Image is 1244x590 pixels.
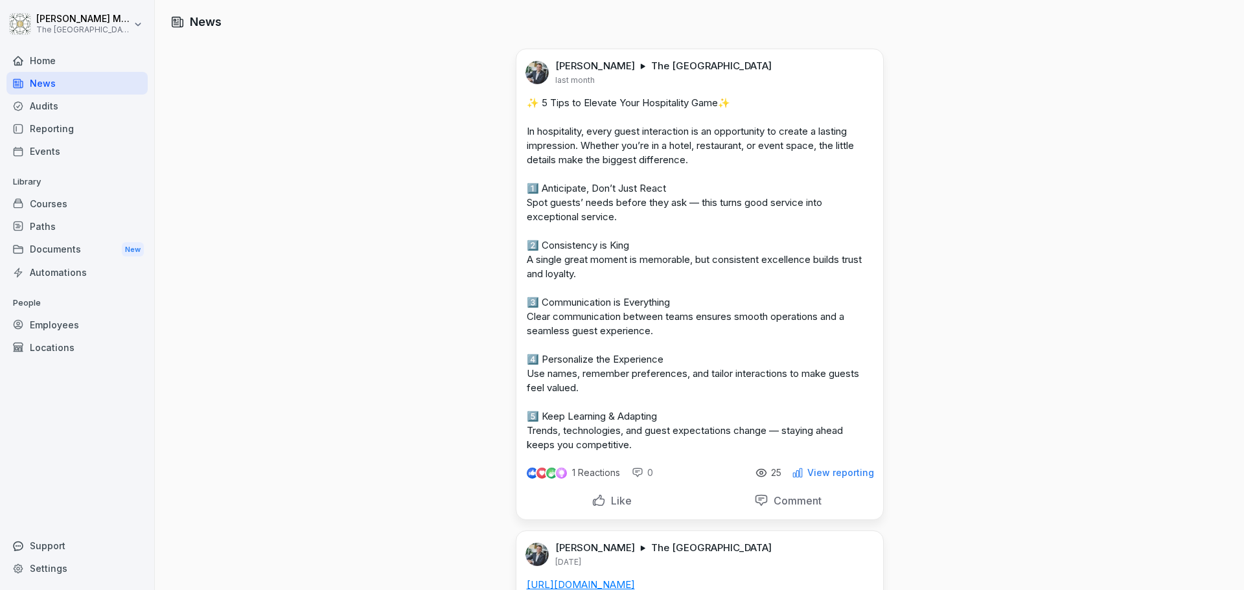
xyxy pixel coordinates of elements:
p: [DATE] [555,557,581,567]
img: ybkdrv1ctla5gvihya2vf0u3.png [525,61,549,84]
p: View reporting [807,468,874,478]
p: Library [6,172,148,192]
img: ybkdrv1ctla5gvihya2vf0u3.png [525,543,549,566]
div: Support [6,534,148,557]
img: celebrate [546,468,557,479]
p: 1 Reactions [572,468,620,478]
p: Like [606,494,632,507]
img: love [537,468,547,478]
p: [PERSON_NAME] [555,60,635,73]
p: The [GEOGRAPHIC_DATA] [36,25,131,34]
a: DocumentsNew [6,238,148,262]
a: Employees [6,313,148,336]
h1: News [190,13,222,30]
p: [PERSON_NAME] [555,541,635,554]
p: Comment [768,494,822,507]
p: [PERSON_NAME] Muzyka [36,14,131,25]
p: The [GEOGRAPHIC_DATA] [651,60,772,73]
a: News [6,72,148,95]
div: New [122,242,144,257]
a: Automations [6,261,148,284]
a: Reporting [6,117,148,140]
a: Courses [6,192,148,215]
p: People [6,293,148,313]
div: Documents [6,238,148,262]
p: last month [555,75,595,85]
img: inspiring [556,467,567,479]
p: 25 [771,468,781,478]
a: Paths [6,215,148,238]
a: Settings [6,557,148,580]
p: The [GEOGRAPHIC_DATA] [651,541,772,554]
a: Locations [6,336,148,359]
p: ✨ 5 Tips to Elevate Your Hospitality Game✨ In hospitality, every guest interaction is an opportun... [527,96,873,452]
a: Home [6,49,148,72]
a: Events [6,140,148,163]
img: like [527,468,537,478]
a: Audits [6,95,148,117]
div: 0 [632,466,653,479]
